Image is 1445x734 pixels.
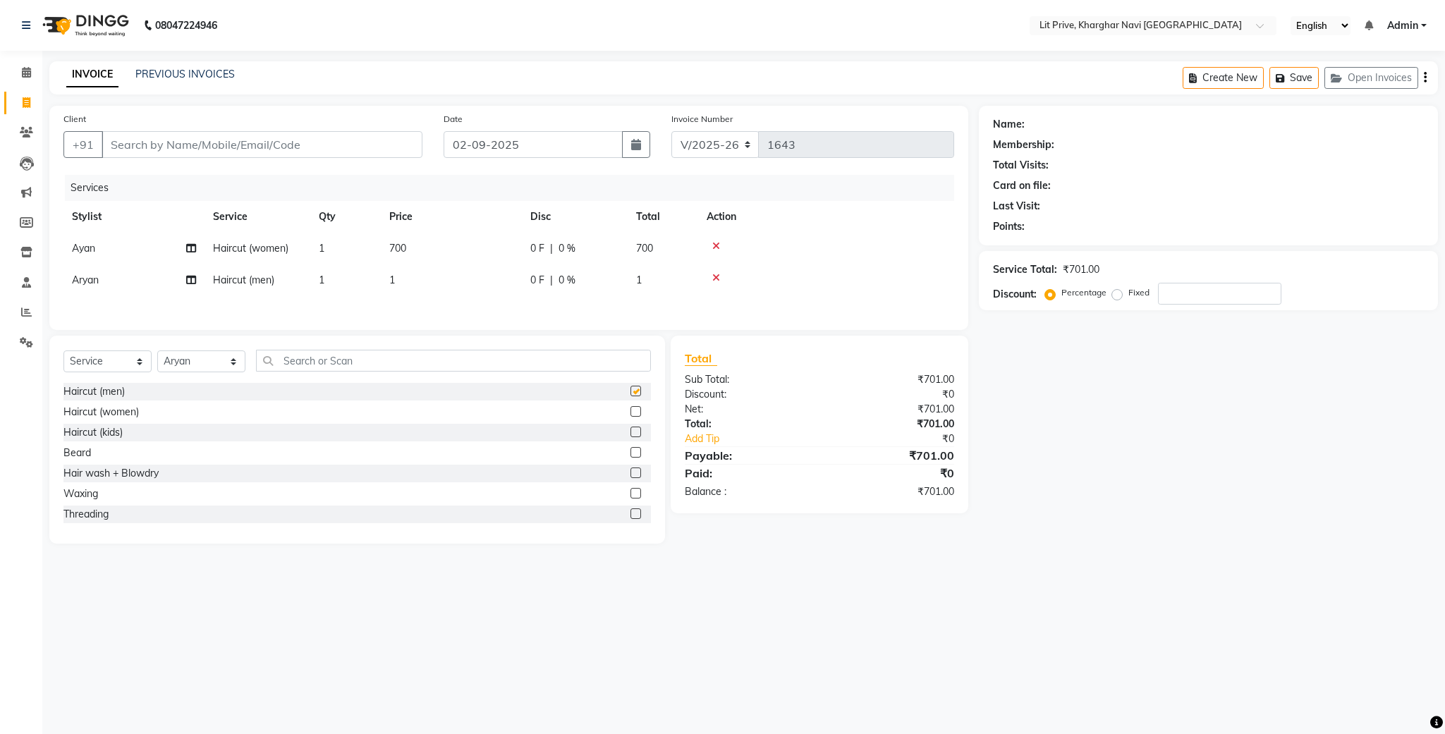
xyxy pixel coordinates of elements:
[63,446,91,460] div: Beard
[65,175,965,201] div: Services
[530,241,544,256] span: 0 F
[674,465,819,482] div: Paid:
[444,113,463,126] label: Date
[993,287,1037,302] div: Discount:
[674,447,819,464] div: Payable:
[63,131,103,158] button: +91
[319,242,324,255] span: 1
[674,402,819,417] div: Net:
[993,262,1057,277] div: Service Total:
[819,372,965,387] div: ₹701.00
[674,372,819,387] div: Sub Total:
[381,201,522,233] th: Price
[628,201,698,233] th: Total
[674,387,819,402] div: Discount:
[819,447,965,464] div: ₹701.00
[819,484,965,499] div: ₹701.00
[63,507,109,522] div: Threading
[63,425,123,440] div: Haircut (kids)
[674,484,819,499] div: Balance :
[993,158,1049,173] div: Total Visits:
[993,178,1051,193] div: Card on file:
[550,273,553,288] span: |
[389,242,406,255] span: 700
[559,273,575,288] span: 0 %
[310,201,381,233] th: Qty
[1324,67,1418,89] button: Open Invoices
[674,417,819,432] div: Total:
[559,241,575,256] span: 0 %
[63,405,139,420] div: Haircut (women)
[993,137,1054,152] div: Membership:
[671,113,733,126] label: Invoice Number
[636,242,653,255] span: 700
[213,274,274,286] span: Haircut (men)
[63,487,98,501] div: Waxing
[819,465,965,482] div: ₹0
[993,219,1025,234] div: Points:
[843,432,964,446] div: ₹0
[63,201,205,233] th: Stylist
[205,201,310,233] th: Service
[530,273,544,288] span: 0 F
[993,199,1040,214] div: Last Visit:
[1063,262,1099,277] div: ₹701.00
[1269,67,1319,89] button: Save
[135,68,235,80] a: PREVIOUS INVOICES
[213,242,288,255] span: Haircut (women)
[389,274,395,286] span: 1
[256,350,651,372] input: Search or Scan
[685,351,717,366] span: Total
[1183,67,1264,89] button: Create New
[1061,286,1106,299] label: Percentage
[102,131,422,158] input: Search by Name/Mobile/Email/Code
[63,113,86,126] label: Client
[636,274,642,286] span: 1
[993,117,1025,132] div: Name:
[674,432,843,446] a: Add Tip
[550,241,553,256] span: |
[63,384,125,399] div: Haircut (men)
[819,417,965,432] div: ₹701.00
[522,201,628,233] th: Disc
[1128,286,1150,299] label: Fixed
[698,201,954,233] th: Action
[63,466,159,481] div: Hair wash + Blowdry
[155,6,217,45] b: 08047224946
[1387,18,1418,33] span: Admin
[319,274,324,286] span: 1
[72,242,95,255] span: Ayan
[72,274,99,286] span: Aryan
[819,387,965,402] div: ₹0
[36,6,133,45] img: logo
[819,402,965,417] div: ₹701.00
[66,62,118,87] a: INVOICE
